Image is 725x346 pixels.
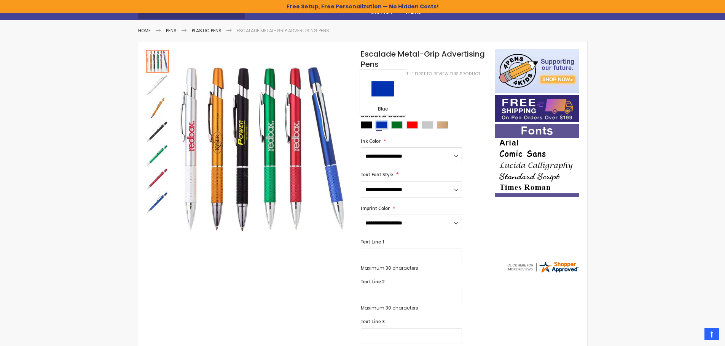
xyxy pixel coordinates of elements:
[422,121,433,129] div: Silver
[361,49,485,70] span: Escalade Metal-Grip Advertising Pens
[361,318,385,325] span: Text Line 3
[495,124,579,197] img: font-personalization-examples
[437,121,448,129] div: Copper
[391,121,403,129] div: Green
[361,138,381,144] span: Ink Color
[146,167,169,190] img: Escalade Metal-Grip Advertising Pens
[146,143,169,167] div: Escalade Metal-Grip Advertising Pens
[166,27,177,34] a: Pens
[237,28,329,34] li: Escalade Metal-Grip Advertising Pens
[361,121,372,129] div: Black
[146,167,169,190] div: Escalade Metal-Grip Advertising Pens
[361,239,385,245] span: Text Line 1
[361,278,385,285] span: Text Line 2
[192,27,221,34] a: Plastic Pens
[361,205,390,212] span: Imprint Color
[506,260,579,274] img: 4pens.com widget logo
[662,325,725,346] iframe: Google Customer Reviews
[361,305,462,311] p: Maximum 30 characters
[146,97,169,120] img: Escalade Metal-Grip Advertising Pens
[361,171,393,178] span: Text Font Style
[376,121,387,129] div: Blue
[146,73,169,96] img: Escalade Metal-Grip Advertising Pens
[177,60,351,234] img: Escalade Metal-Grip Advertising Pens
[495,49,579,93] img: 4pens 4 kids
[146,120,169,143] img: Escalade Metal-Grip Advertising Pens
[362,106,404,114] div: Blue
[506,269,579,275] a: 4pens.com certificate URL
[146,49,169,73] div: Escalade Metal-Grip Advertising Pens
[146,120,169,143] div: Escalade Metal-Grip Advertising Pens
[146,96,169,120] div: Escalade Metal-Grip Advertising Pens
[138,27,151,34] a: Home
[406,121,418,129] div: Red
[146,144,169,167] img: Escalade Metal-Grip Advertising Pens
[361,111,406,122] span: Select A Color
[400,71,480,77] a: Be the first to review this product
[361,265,462,271] p: Maximum 30 characters
[146,73,169,96] div: Escalade Metal-Grip Advertising Pens
[495,95,579,122] img: Free shipping on orders over $199
[146,191,169,214] img: Escalade Metal-Grip Advertising Pens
